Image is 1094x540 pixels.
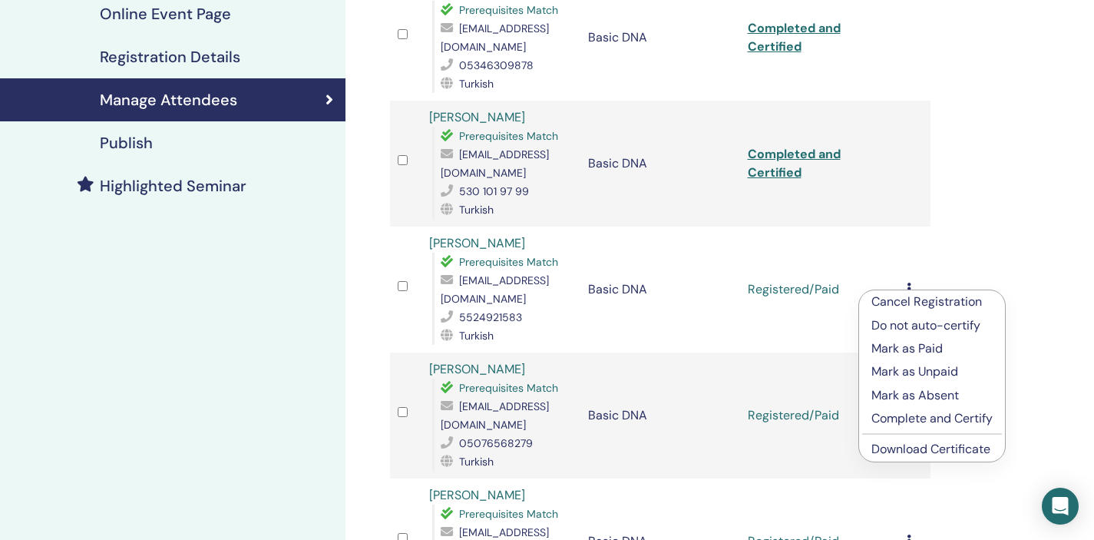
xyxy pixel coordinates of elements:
[580,101,739,227] td: Basic DNA
[580,227,739,353] td: Basic DNA
[459,3,558,17] span: Prerequisites Match
[441,22,549,54] span: [EMAIL_ADDRESS][DOMAIN_NAME]
[429,487,525,503] a: [PERSON_NAME]
[100,134,153,152] h4: Publish
[459,455,494,469] span: Turkish
[459,255,558,269] span: Prerequisites Match
[1042,488,1079,525] div: Open Intercom Messenger
[441,147,549,180] span: [EMAIL_ADDRESS][DOMAIN_NAME]
[580,353,739,479] td: Basic DNA
[429,361,525,377] a: [PERSON_NAME]
[459,381,558,395] span: Prerequisites Match
[871,293,993,311] p: Cancel Registration
[441,273,549,306] span: [EMAIL_ADDRESS][DOMAIN_NAME]
[748,146,841,181] a: Completed and Certified
[459,77,494,91] span: Turkish
[459,436,533,450] span: 05076568279
[459,203,494,217] span: Turkish
[459,507,558,521] span: Prerequisites Match
[459,310,522,324] span: 5524921583
[100,91,237,109] h4: Manage Attendees
[459,58,534,72] span: 05346309878
[100,5,231,23] h4: Online Event Page
[429,235,525,251] a: [PERSON_NAME]
[429,109,525,125] a: [PERSON_NAME]
[871,316,993,335] p: Do not auto-certify
[100,48,240,66] h4: Registration Details
[459,329,494,343] span: Turkish
[871,363,993,381] p: Mark as Unpaid
[871,409,993,428] p: Complete and Certify
[459,184,529,198] span: 530 101 97 99
[459,129,558,143] span: Prerequisites Match
[100,177,246,195] h4: Highlighted Seminar
[871,386,993,405] p: Mark as Absent
[871,340,993,358] p: Mark as Paid
[441,399,549,432] span: [EMAIL_ADDRESS][DOMAIN_NAME]
[871,441,990,457] a: Download Certificate
[748,20,841,55] a: Completed and Certified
